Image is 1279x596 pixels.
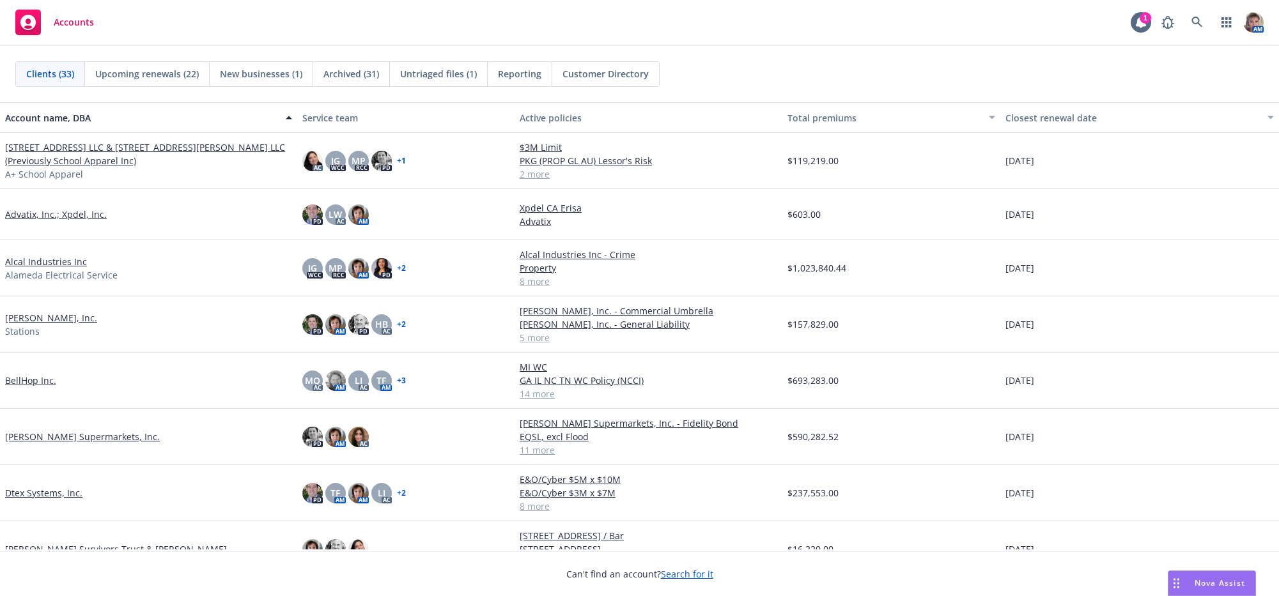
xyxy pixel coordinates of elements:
[787,111,981,125] div: Total premiums
[5,325,40,338] span: Stations
[1005,430,1034,443] span: [DATE]
[520,500,777,513] a: 8 more
[1005,261,1034,275] span: [DATE]
[348,427,369,447] img: photo
[1005,374,1034,387] span: [DATE]
[54,17,94,27] span: Accounts
[782,102,1000,133] button: Total premiums
[302,111,509,125] div: Service team
[520,201,777,215] a: Xpdel CA Erisa
[1005,111,1260,125] div: Closest renewal date
[1195,577,1245,588] span: Nova Assist
[520,430,777,443] a: EQSL, excl Flood
[520,443,777,457] a: 11 more
[325,539,346,560] img: photo
[329,208,342,221] span: LW
[305,374,320,387] span: MQ
[325,371,346,391] img: photo
[323,67,379,80] span: Archived (31)
[1000,102,1279,133] button: Closest renewal date
[348,204,369,225] img: photo
[348,258,369,279] img: photo
[330,486,340,500] span: TF
[498,67,541,80] span: Reporting
[397,264,406,272] a: + 2
[371,151,392,171] img: photo
[302,204,323,225] img: photo
[302,483,323,503] img: photo
[1005,154,1034,167] span: [DATE]
[26,67,74,80] span: Clients (33)
[5,542,227,556] a: [PERSON_NAME] Survivors Trust & [PERSON_NAME]
[5,141,292,167] a: [STREET_ADDRESS] LLC & [STREET_ADDRESS][PERSON_NAME] LLC (Previously School Apparel Inc)
[520,529,777,542] a: [STREET_ADDRESS] / Bar
[302,427,323,447] img: photo
[1005,208,1034,221] span: [DATE]
[1005,486,1034,500] span: [DATE]
[520,141,777,154] a: $3M Limit
[348,314,369,335] img: photo
[1155,10,1181,35] a: Report a Bug
[1168,570,1256,596] button: Nova Assist
[520,416,777,430] a: [PERSON_NAME] Supermarkets, Inc. - Fidelity Bond
[397,157,406,165] a: + 1
[1140,12,1151,24] div: 1
[5,430,160,443] a: [PERSON_NAME] Supermarkets, Inc.
[520,111,777,125] div: Active policies
[5,374,56,387] a: BellHop Inc.
[520,317,777,331] a: [PERSON_NAME], Inc. - General Liability
[520,360,777,374] a: MI WC
[331,154,340,167] span: JG
[787,261,846,275] span: $1,023,840.44
[397,321,406,328] a: + 2
[5,268,118,282] span: Alameda Electrical Service
[400,67,477,80] span: Untriaged files (1)
[397,377,406,385] a: + 3
[520,374,777,387] a: GA IL NC TN WC Policy (NCCI)
[5,111,278,125] div: Account name, DBA
[520,304,777,317] a: [PERSON_NAME], Inc. - Commercial Umbrella
[308,261,317,275] span: JG
[787,317,839,331] span: $157,829.00
[5,255,87,268] a: Alcal Industries Inc
[661,568,713,580] a: Search for it
[520,154,777,167] a: PKG (PROP GL AU) Lessor's Risk
[787,486,839,500] span: $237,553.00
[376,374,386,387] span: TF
[787,542,833,556] span: $16,220.00
[520,387,777,401] a: 14 more
[1214,10,1239,35] a: Switch app
[520,275,777,288] a: 8 more
[787,208,821,221] span: $603.00
[375,317,388,331] span: HB
[348,539,369,560] img: photo
[1243,12,1264,33] img: photo
[302,314,323,335] img: photo
[787,430,839,443] span: $590,282.52
[397,489,406,497] a: + 2
[355,374,362,387] span: LI
[520,167,777,181] a: 2 more
[1005,542,1034,556] span: [DATE]
[1168,571,1184,595] div: Drag to move
[520,486,777,500] a: E&O/Cyber $3M x $7M
[302,539,323,560] img: photo
[520,331,777,344] a: 5 more
[302,151,323,171] img: photo
[520,261,777,275] a: Property
[515,102,782,133] button: Active policies
[1005,317,1034,331] span: [DATE]
[220,67,302,80] span: New businesses (1)
[325,427,346,447] img: photo
[1184,10,1210,35] a: Search
[378,486,385,500] span: LI
[5,311,97,325] a: [PERSON_NAME], Inc.
[329,261,343,275] span: MP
